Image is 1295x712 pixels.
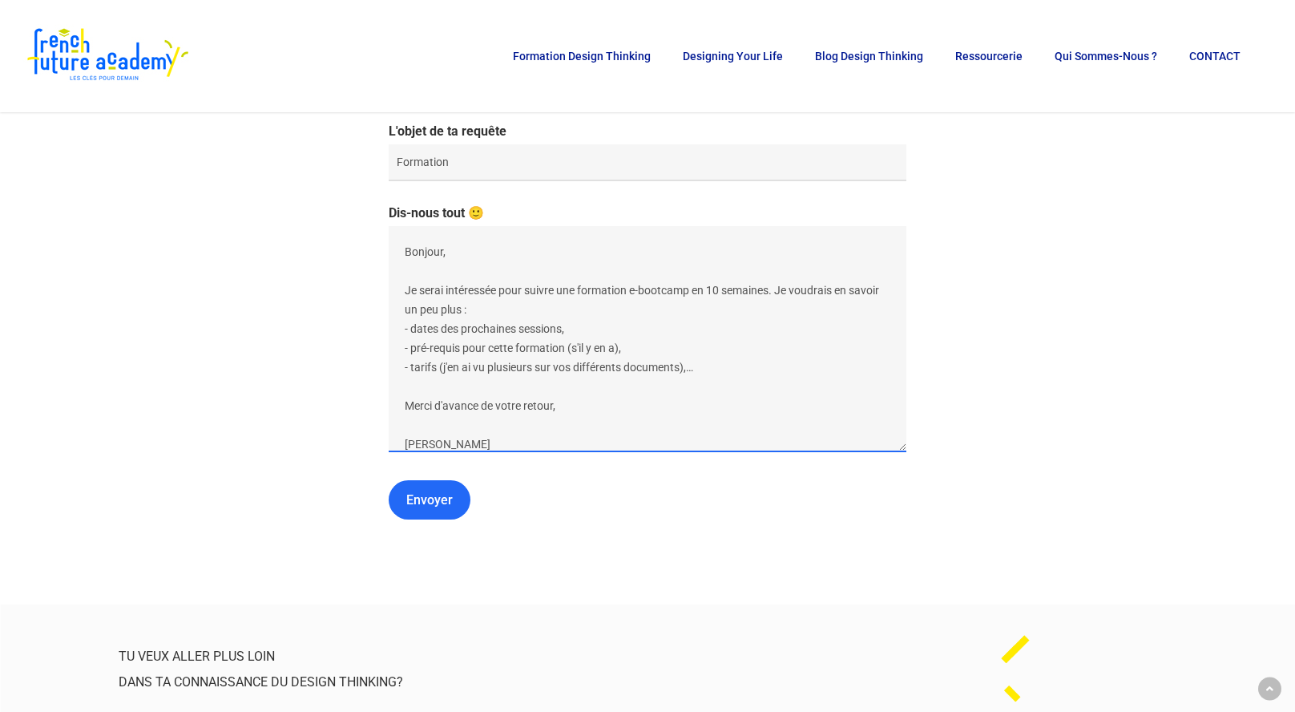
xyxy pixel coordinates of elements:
[683,50,783,63] span: Designing Your Life
[389,226,906,452] textarea: Dis-nous tout 🙂
[505,51,659,62] a: Formation Design Thinking
[513,50,651,63] span: Formation Design Thinking
[1189,50,1241,63] span: CONTACT
[955,50,1023,63] span: Ressourcerie
[947,51,1031,62] a: Ressourcerie
[1047,51,1165,62] a: Qui sommes-nous ?
[1055,50,1157,63] span: Qui sommes-nous ?
[389,144,906,181] input: L'objet de ta requête
[389,123,906,181] label: L'objet de ta requête
[675,51,791,62] a: Designing Your Life
[119,644,1176,695] p: TU VEUX ALLER PLUS LOIN DANS TA CONNAISSANCE DU DESIGN THINKING?
[815,50,923,63] span: Blog Design Thinking
[1181,51,1249,62] a: CONTACT
[22,24,192,88] img: French Future Academy
[807,51,931,62] a: Blog Design Thinking
[389,205,906,461] label: Dis-nous tout 🙂
[389,480,470,520] input: Envoyer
